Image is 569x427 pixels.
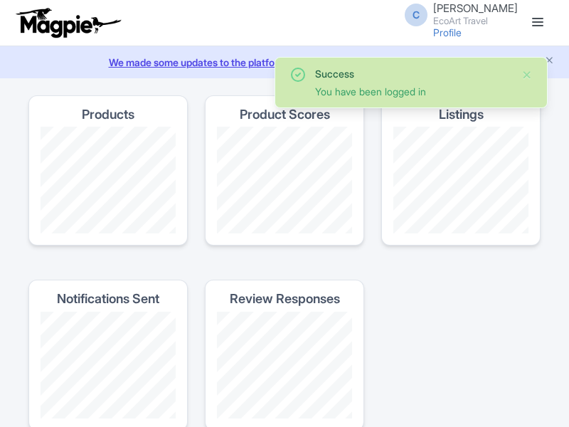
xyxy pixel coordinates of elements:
[240,107,330,122] h4: Product Scores
[433,16,518,26] small: EcoArt Travel
[544,53,555,70] button: Close announcement
[521,66,533,83] button: Close
[315,84,510,99] div: You have been logged in
[433,1,518,15] span: [PERSON_NAME]
[230,292,340,306] h4: Review Responses
[396,3,518,26] a: C [PERSON_NAME] EcoArt Travel
[439,107,484,122] h4: Listings
[57,292,159,306] h4: Notifications Sent
[433,26,462,38] a: Profile
[82,107,134,122] h4: Products
[9,55,560,70] a: We made some updates to the platform. Read more about the new layout
[13,7,123,38] img: logo-ab69f6fb50320c5b225c76a69d11143b.png
[315,66,510,81] div: Success
[405,4,427,26] span: C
